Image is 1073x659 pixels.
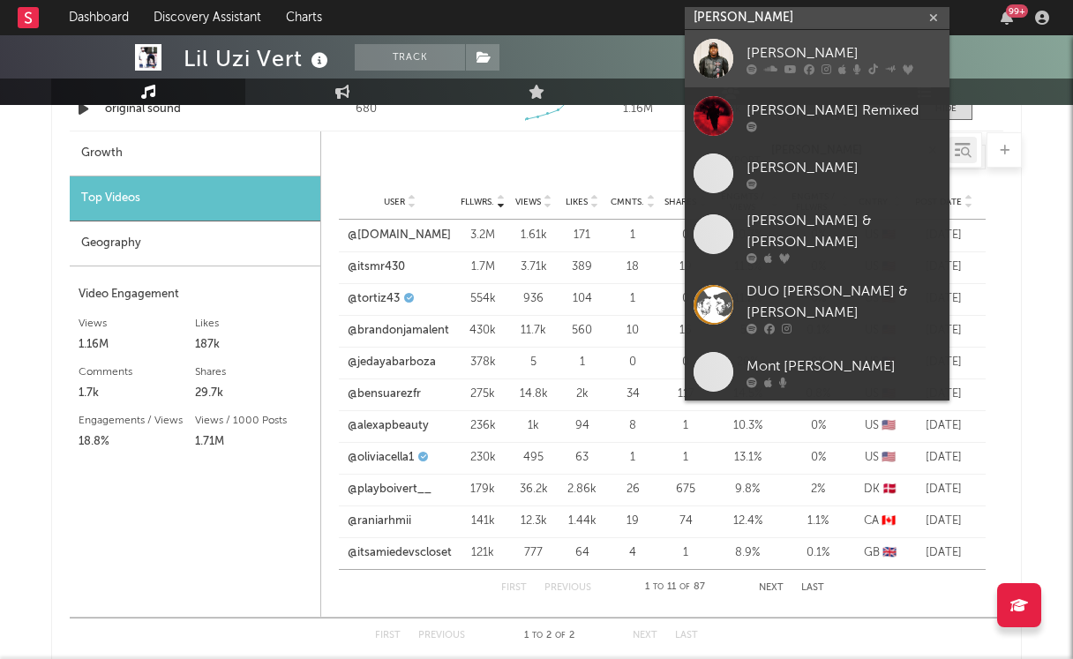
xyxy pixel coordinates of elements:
a: @itsamiedevscloset [348,544,452,562]
div: 187k [195,334,311,356]
div: GB [858,544,902,562]
button: First [375,631,401,640]
span: 🇬🇧 [882,547,897,558]
div: 117 [664,386,708,403]
div: 4 [611,544,655,562]
a: @jedayabarboza [348,354,436,371]
div: 0.1 % [787,544,849,562]
div: 10.3 % [717,417,778,435]
div: 1.7k [79,383,195,404]
div: 378k [461,354,505,371]
div: 94 [562,417,602,435]
a: Mont [PERSON_NAME] [685,343,949,401]
span: Views [515,197,541,207]
div: 0 [664,354,708,371]
div: 18.8% [79,431,195,453]
div: 3.71k [514,258,553,276]
div: 19 [611,513,655,530]
div: 12.3k [514,513,553,530]
a: @raniarhmii [348,513,411,530]
a: DUO [PERSON_NAME] & [PERSON_NAME] [685,273,949,343]
button: First [501,583,527,593]
div: 1.16M [597,101,679,118]
div: 0 % [787,417,849,435]
a: @brandonjamalent [348,322,449,340]
a: @[DOMAIN_NAME] [348,227,451,244]
span: Shares [664,197,696,207]
div: 275k [461,386,505,403]
div: 18 [611,258,655,276]
span: 🇩🇰 [882,483,897,495]
div: 1k [514,417,553,435]
div: 430k [461,322,505,340]
div: 1 11 87 [627,577,724,598]
div: [DATE] [911,449,977,467]
div: 675 [664,481,708,498]
div: Engagements / Views [79,410,195,431]
div: 11.7k [514,322,553,340]
div: 1 2 2 [500,625,597,647]
button: Next [633,631,657,640]
div: 19 [664,258,708,276]
div: 1 [664,417,708,435]
span: Likes [566,197,588,207]
div: [PERSON_NAME] [747,157,941,178]
a: [PERSON_NAME] [685,30,949,87]
div: 63 [562,449,602,467]
button: Last [801,583,824,593]
div: 8 [611,417,655,435]
div: 5 [514,354,553,371]
span: User [384,197,405,207]
div: 2k [562,386,602,403]
div: Mont [PERSON_NAME] [747,356,941,377]
div: 121k [461,544,505,562]
div: 1 [611,290,655,308]
div: 560 [562,322,602,340]
a: original sound [105,101,289,118]
div: CA [858,513,902,530]
div: 0 [664,227,708,244]
div: Video Engagement [79,284,311,305]
div: 554k [461,290,505,308]
div: 29.7k [195,383,311,404]
span: of [555,632,566,640]
div: 936 [514,290,553,308]
input: Search for artists [685,7,949,29]
button: Previous [418,631,465,640]
div: 777 [514,544,553,562]
a: @bensuarezfr [348,386,421,403]
div: 36.2k [514,481,553,498]
div: 680 [325,101,407,118]
a: [PERSON_NAME] Remixed [685,87,949,145]
a: @tortiz43 [348,290,400,308]
div: [DATE] [911,513,977,530]
div: [DATE] [911,417,977,435]
span: Fllwrs. [461,197,494,207]
div: 1 [611,449,655,467]
div: Growth [70,131,320,176]
div: [DATE] [911,481,977,498]
div: [DATE] [911,544,977,562]
div: 2 % [787,481,849,498]
a: @playboivert__ [348,481,431,498]
div: 1 [562,354,602,371]
div: 104 [562,290,602,308]
div: 236k [461,417,505,435]
div: 74 [664,513,708,530]
div: 3.2M [461,227,505,244]
div: 0 [611,354,655,371]
div: 1.71M [195,431,311,453]
button: Previous [544,583,591,593]
div: Comments [79,362,195,383]
div: 141k [461,513,505,530]
div: 16 [664,322,708,340]
div: 10 [611,322,655,340]
span: 🇨🇦 [882,515,896,527]
span: to [653,583,664,591]
div: 495 [514,449,553,467]
div: 171 [562,227,602,244]
div: 13.1 % [717,449,778,467]
div: [PERSON_NAME] & [PERSON_NAME] [747,211,941,253]
a: @alexapbeauty [348,417,429,435]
